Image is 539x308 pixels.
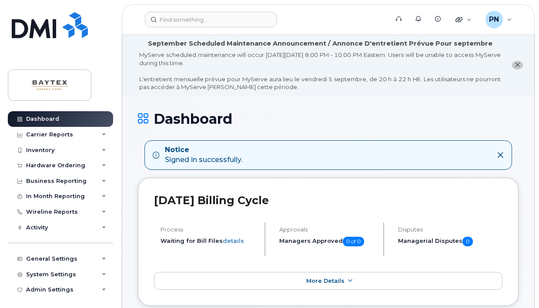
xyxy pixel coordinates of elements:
[148,39,492,48] div: September Scheduled Maintenance Announcement / Annonce D'entretient Prévue Pour septembre
[165,145,242,165] div: Signed in successfully.
[139,51,501,91] div: MyServe scheduled maintenance will occur [DATE][DATE] 8:00 PM - 10:00 PM Eastern. Users will be u...
[165,145,242,155] strong: Notice
[279,237,376,246] h5: Managers Approved
[512,61,523,70] button: close notification
[306,278,345,284] span: More Details
[161,237,257,245] li: Waiting for Bill Files
[462,237,473,246] span: 0
[161,226,257,233] h4: Process
[343,237,364,246] span: 0 of 0
[138,111,519,126] h1: Dashboard
[279,226,376,233] h4: Approvals
[223,237,244,244] a: details
[154,194,502,207] h2: [DATE] Billing Cycle
[398,237,502,246] h5: Managerial Disputes
[398,226,502,233] h4: Disputes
